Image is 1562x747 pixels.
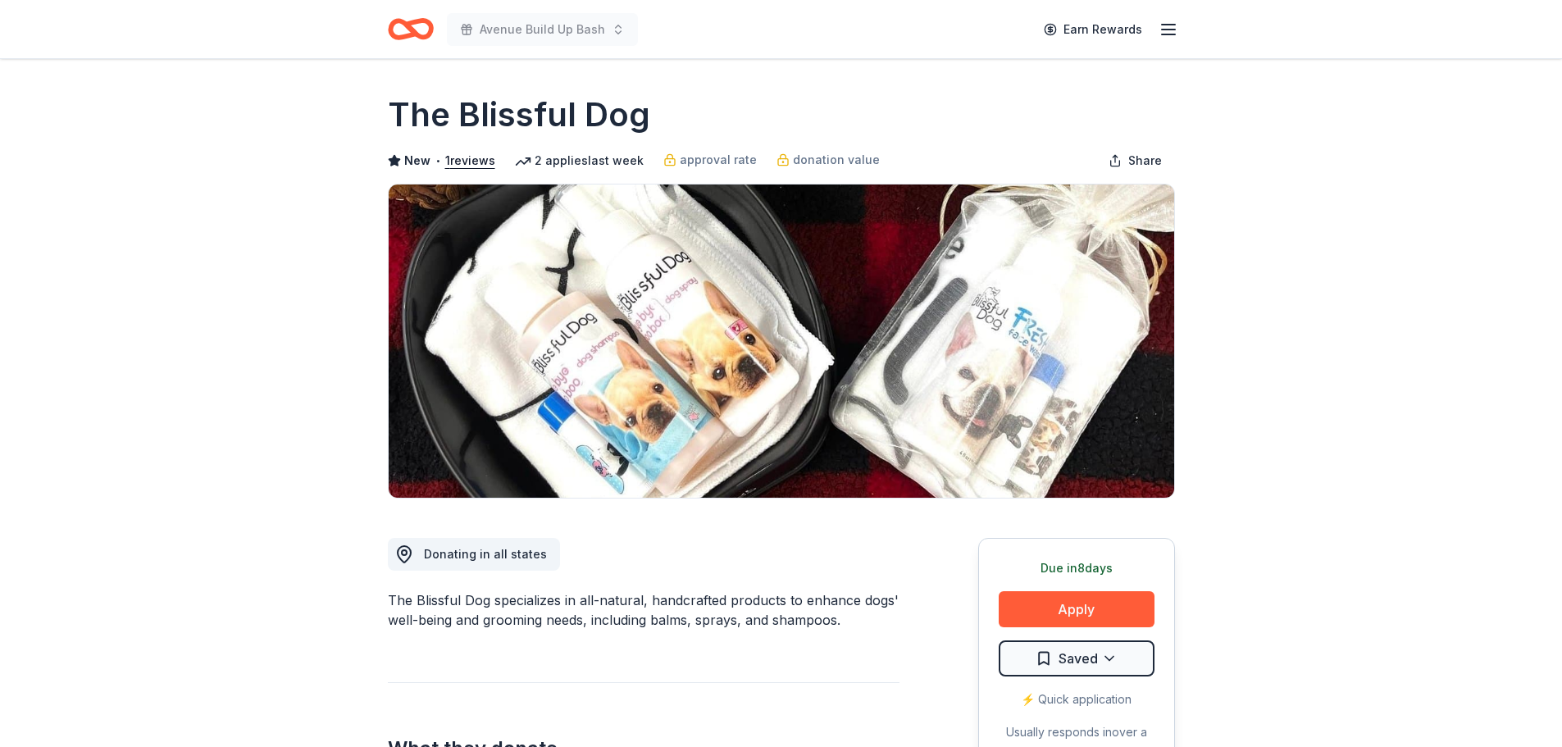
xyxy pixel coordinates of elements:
[1095,144,1175,177] button: Share
[389,184,1174,498] img: Image for The Blissful Dog
[999,690,1154,709] div: ⚡️ Quick application
[388,92,650,138] h1: The Blissful Dog
[999,558,1154,578] div: Due in 8 days
[793,150,880,170] span: donation value
[480,20,605,39] span: Avenue Build Up Bash
[776,150,880,170] a: donation value
[424,547,547,561] span: Donating in all states
[1059,648,1098,669] span: Saved
[1128,151,1162,171] span: Share
[445,151,495,171] button: 1reviews
[435,154,440,167] span: •
[999,591,1154,627] button: Apply
[1034,15,1152,44] a: Earn Rewards
[515,151,644,171] div: 2 applies last week
[999,640,1154,676] button: Saved
[404,151,430,171] span: New
[388,10,434,48] a: Home
[447,13,638,46] button: Avenue Build Up Bash
[388,590,899,630] div: The Blissful Dog specializes in all-natural, handcrafted products to enhance dogs' well-being and...
[680,150,757,170] span: approval rate
[663,150,757,170] a: approval rate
